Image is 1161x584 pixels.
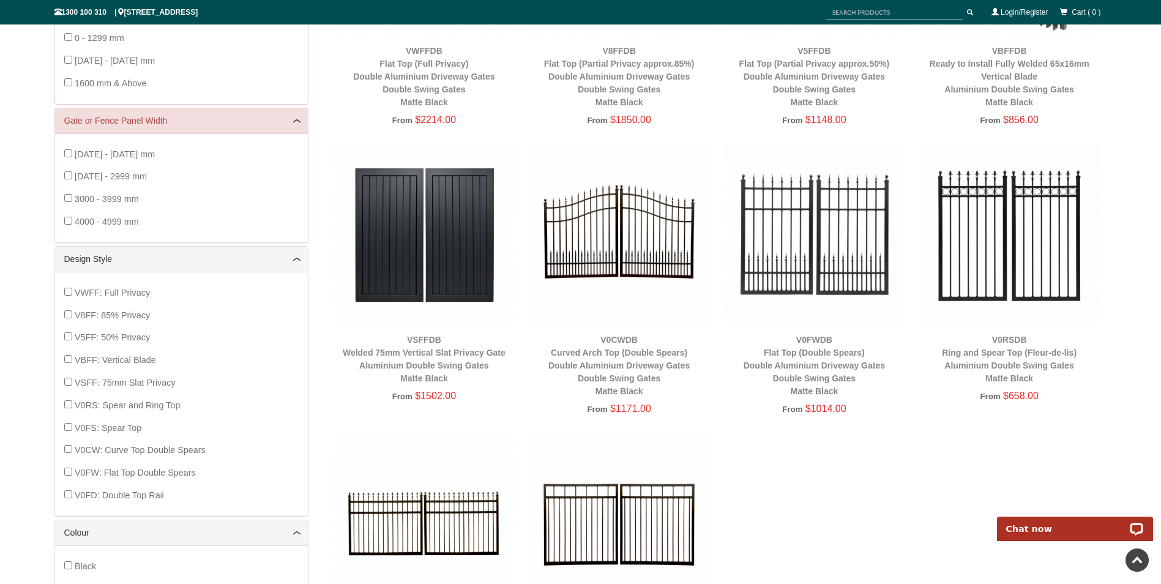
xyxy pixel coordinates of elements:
a: Gate or Fence Panel Width [64,114,299,127]
span: Black [75,561,96,571]
span: V0CW: Curve Top Double Spears [75,445,206,455]
img: V0FWDB - Flat Top (Double Spears) - Double Aluminium Driveway Gates - Double Swing Gates - Matte ... [723,143,906,326]
span: $1171.00 [610,403,651,414]
span: $1502.00 [415,391,456,401]
iframe: LiveChat chat widget [989,503,1161,541]
span: $658.00 [1003,391,1039,401]
span: 1300 100 310 | [STREET_ADDRESS] [54,8,198,17]
img: V0CWDB - Curved Arch Top (Double Spears) - Double Aluminium Driveway Gates - Double Swing Gates -... [528,143,711,326]
span: V0RS: Spear and Ring Top [75,400,181,410]
a: V0CWDBCurved Arch Top (Double Spears)Double Aluminium Driveway GatesDouble Swing GatesMatte Black [548,335,690,396]
a: V8FFDBFlat Top (Partial Privacy approx.85%)Double Aluminium Driveway GatesDouble Swing GatesMatte... [544,46,695,107]
span: VSFF: 75mm Slat Privacy [75,378,176,387]
span: From [782,405,802,414]
span: [DATE] - [DATE] mm [75,149,155,159]
span: V8FF: 85% Privacy [75,310,150,320]
span: VWFF: Full Privacy [75,288,150,298]
span: [DATE] - 2999 mm [75,171,147,181]
span: [DATE] - [DATE] mm [75,56,155,66]
img: V0RSDB - Ring and Spear Top (Fleur-de-lis) - Aluminium Double Swing Gates - Matte Black - Gate Wa... [918,143,1101,326]
span: From [587,405,607,414]
span: Cart ( 0 ) [1072,8,1100,17]
a: Login/Register [1001,8,1048,17]
span: V0FD: Double Top Rail [75,490,164,500]
span: $1850.00 [610,114,651,125]
input: SEARCH PRODUCTS [826,5,963,20]
span: From [980,116,1000,125]
span: V5FF: 50% Privacy [75,332,150,342]
span: From [587,116,607,125]
span: 1600 mm & Above [75,78,147,88]
a: VWFFDBFlat Top (Full Privacy)Double Aluminium Driveway GatesDouble Swing GatesMatte Black [353,46,495,107]
span: 4000 - 4999 mm [75,217,139,226]
a: VSFFDBWelded 75mm Vertical Slat Privacy GateAluminium Double Swing GatesMatte Black [343,335,506,383]
a: V0RSDBRing and Spear Top (Fleur-de-lis)Aluminium Double Swing GatesMatte Black [942,335,1077,383]
span: From [980,392,1000,401]
span: $1014.00 [805,403,846,414]
span: $856.00 [1003,114,1039,125]
a: V0FWDBFlat Top (Double Spears)Double Aluminium Driveway GatesDouble Swing GatesMatte Black [744,335,885,396]
span: $2214.00 [415,114,456,125]
span: VBFF: Vertical Blade [75,355,156,365]
img: VSFFDB - Welded 75mm Vertical Slat Privacy Gate - Aluminium Double Swing Gates - Matte Black - Ga... [333,143,516,326]
a: Colour [64,526,299,539]
span: From [392,392,413,401]
span: $1148.00 [805,114,846,125]
a: VBFFDBReady to Install Fully Welded 65x16mm Vertical BladeAluminium Double Swing GatesMatte Black [930,46,1089,107]
span: From [782,116,802,125]
span: V0FW: Flat Top Double Spears [75,468,196,477]
span: 0 - 1299 mm [75,33,124,43]
a: V5FFDBFlat Top (Partial Privacy approx.50%)Double Aluminium Driveway GatesDouble Swing GatesMatte... [739,46,890,107]
span: 3000 - 3999 mm [75,194,139,204]
span: V0FS: Spear Top [75,423,141,433]
a: Design Style [64,253,299,266]
span: From [392,116,413,125]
